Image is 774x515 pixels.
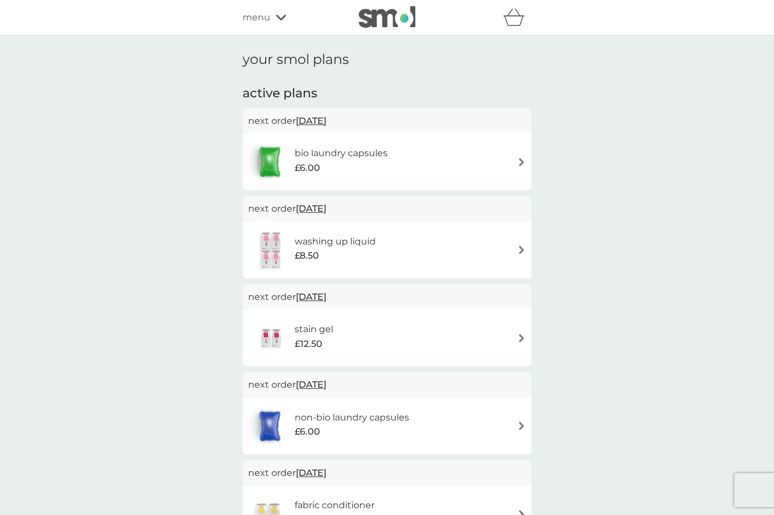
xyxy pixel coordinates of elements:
[248,406,291,446] img: non-bio laundry capsules
[296,286,326,308] span: [DATE]
[296,374,326,396] span: [DATE]
[296,110,326,132] span: [DATE]
[295,410,409,425] h6: non-bio laundry capsules
[517,334,526,342] img: arrow right
[243,85,531,102] h2: active plans
[517,158,526,166] img: arrow right
[296,462,326,484] span: [DATE]
[359,6,415,28] img: smol
[248,201,526,216] p: next order
[295,322,333,337] h6: stain gel
[295,161,320,175] span: £6.00
[248,377,526,392] p: next order
[248,466,526,480] p: next order
[248,290,526,304] p: next order
[295,424,320,439] span: £6.00
[295,234,376,249] h6: washing up liquid
[517,246,526,254] img: arrow right
[296,198,326,220] span: [DATE]
[295,248,319,263] span: £8.50
[248,114,526,128] p: next order
[503,6,531,29] div: basket
[248,318,295,358] img: stain gel
[248,230,295,270] img: washing up liquid
[517,422,526,430] img: arrow right
[295,498,375,513] h6: fabric conditioner
[243,51,531,68] h1: your smol plans
[295,337,322,351] span: £12.50
[295,146,388,161] h6: bio laundry capsules
[243,10,270,25] span: menu
[248,142,291,182] img: bio laundry capsules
